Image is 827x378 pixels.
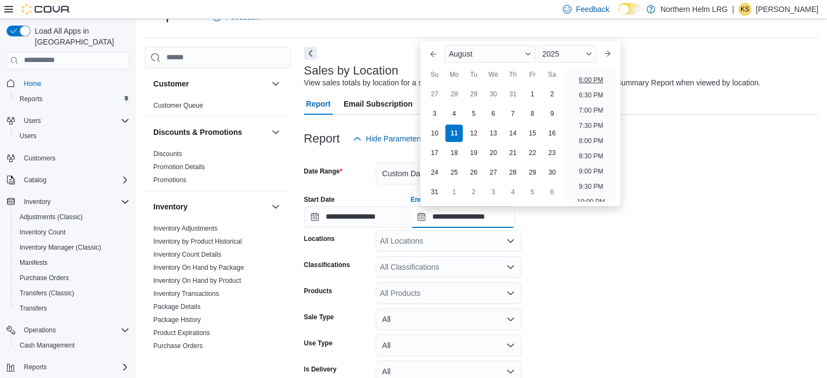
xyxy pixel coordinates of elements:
div: View sales totals by location for a specified date range. This report is equivalent to the Sales ... [304,77,761,89]
span: Catalog [20,173,129,187]
span: Cash Management [20,341,74,350]
div: day-17 [426,144,443,162]
button: Operations [20,324,60,337]
li: 6:00 PM [575,73,608,86]
button: Transfers (Classic) [11,286,134,301]
button: Hide Parameters [349,128,427,150]
div: day-20 [484,144,502,162]
button: Inventory [2,194,134,209]
span: Inventory [24,197,51,206]
span: Customers [20,151,129,165]
div: day-19 [465,144,482,162]
div: day-29 [524,164,541,181]
h3: Customer [153,78,189,89]
button: Discounts & Promotions [269,126,282,139]
button: Previous Month [425,45,442,63]
span: Package History [153,315,201,324]
span: Inventory by Product Historical [153,237,242,246]
div: day-3 [484,183,502,201]
span: Inventory [20,195,129,208]
span: Inventory Manager (Classic) [20,243,101,252]
span: Email Subscription [344,93,413,115]
input: Press the down key to open a popover containing a calendar. [304,206,408,228]
span: Operations [20,324,129,337]
button: Customers [2,150,134,166]
a: Promotions [153,176,186,184]
label: Date Range [304,167,343,176]
p: [PERSON_NAME] [756,3,818,16]
a: Inventory Transactions [153,290,219,298]
input: Press the down key to enter a popover containing a calendar. Press the escape key to close the po... [411,206,515,228]
span: Discounts [153,150,182,158]
span: Inventory Count [20,228,66,237]
button: Next month [599,45,616,63]
span: Reports [20,361,129,374]
li: 9:30 PM [575,180,608,193]
li: 7:00 PM [575,104,608,117]
span: Users [24,116,41,125]
span: Inventory Manager (Classic) [15,241,129,254]
label: Products [304,287,332,295]
span: Purchase Orders [20,274,69,282]
div: day-21 [504,144,521,162]
h3: Inventory [153,201,188,212]
div: day-2 [465,183,482,201]
li: 8:30 PM [575,150,608,163]
a: Transfers [15,302,51,315]
button: Cash Management [11,338,134,353]
span: Manifests [20,258,47,267]
a: Adjustments (Classic) [15,210,87,224]
a: Inventory Count Details [153,251,221,258]
div: Mo [445,66,463,83]
div: day-31 [504,85,521,103]
a: Reports [15,92,47,106]
div: Button. Open the month selector. August is currently selected. [444,45,536,63]
div: day-24 [426,164,443,181]
li: 7:30 PM [575,119,608,132]
button: Users [11,128,134,144]
span: Adjustments (Classic) [20,213,83,221]
div: day-16 [543,125,561,142]
div: Tu [465,66,482,83]
button: Open list of options [506,237,515,245]
div: day-25 [445,164,463,181]
div: day-12 [465,125,482,142]
a: Product Expirations [153,329,210,337]
div: day-7 [504,105,521,122]
span: Inventory Count [15,226,129,239]
button: Open list of options [506,289,515,298]
button: Customer [153,78,267,89]
div: day-18 [445,144,463,162]
label: Start Date [304,195,335,204]
button: Discounts & Promotions [153,127,267,138]
span: Customer Queue [153,101,203,110]
div: day-5 [465,105,482,122]
a: Cash Management [15,339,79,352]
div: day-26 [465,164,482,181]
span: Users [15,129,129,142]
button: Users [20,114,45,127]
div: day-22 [524,144,541,162]
button: Purchase Orders [11,270,134,286]
div: day-4 [504,183,521,201]
div: day-30 [484,85,502,103]
button: Inventory [269,200,282,213]
ul: Time [566,67,615,202]
span: Hide Parameters [366,133,423,144]
div: We [484,66,502,83]
h3: Report [304,132,340,145]
span: Inventory Transactions [153,289,219,298]
div: day-27 [484,164,502,181]
div: day-4 [445,105,463,122]
span: Home [24,79,41,88]
span: Inventory On Hand by Package [153,263,244,272]
span: Manifests [15,256,129,269]
h3: Discounts & Promotions [153,127,242,138]
label: Is Delivery [304,365,337,374]
div: August, 2025 [425,84,562,202]
button: Reports [20,361,51,374]
span: Home [20,77,129,90]
button: Next [304,47,317,60]
button: All [376,334,521,356]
